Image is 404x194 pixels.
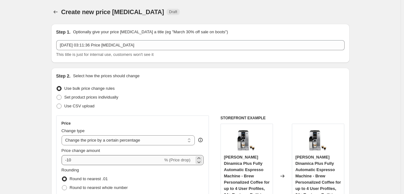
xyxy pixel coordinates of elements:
img: 71pZCO666iL_80x.jpg [306,127,331,152]
button: Price change jobs [51,8,60,16]
span: % (Price drop) [164,158,190,162]
input: 30% off holiday sale [56,40,345,50]
div: help [197,137,204,143]
span: Change type [62,128,85,133]
span: Draft [169,9,177,14]
span: Rounding [62,168,79,172]
h2: Step 1. [56,29,71,35]
span: Round to nearest .01 [70,176,108,181]
h6: STOREFRONT EXAMPLE [221,116,345,121]
span: Set product prices individually [64,95,118,100]
span: Use bulk price change rules [64,86,115,91]
span: This title is just for internal use, customers won't see it [56,52,154,57]
span: Create new price [MEDICAL_DATA] [61,8,164,15]
h2: Step 2. [56,73,71,79]
img: 71pZCO666iL_80x.jpg [234,127,259,152]
span: Price change amount [62,148,100,153]
span: Use CSV upload [64,104,95,108]
p: Optionally give your price [MEDICAL_DATA] a title (eg "March 30% off sale on boots") [73,29,228,35]
h3: Price [62,121,71,126]
input: -15 [62,155,163,165]
span: Round to nearest whole number [70,185,128,190]
p: Select how the prices should change [73,73,139,79]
